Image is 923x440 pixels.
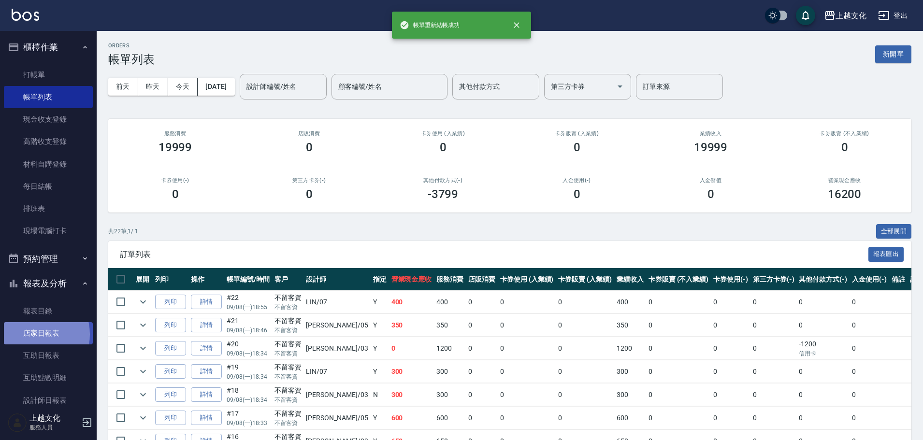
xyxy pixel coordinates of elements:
[388,130,498,137] h2: 卡券使用 (入業績)
[191,295,222,310] a: 詳情
[172,187,179,201] h3: 0
[614,407,646,429] td: 600
[274,349,302,358] p: 不留客資
[306,187,313,201] h3: 0
[434,383,466,406] td: 300
[224,407,272,429] td: #17
[153,268,188,291] th: 列印
[574,187,580,201] h3: 0
[556,360,614,383] td: 0
[466,268,498,291] th: 店販消費
[136,387,150,402] button: expand row
[274,316,302,326] div: 不留客資
[227,419,270,427] p: 09/08 (一) 18:33
[434,314,466,337] td: 350
[841,141,848,154] h3: 0
[874,7,911,25] button: 登出
[389,314,434,337] td: 350
[389,268,434,291] th: 營業現金應收
[4,271,93,296] button: 報表及分析
[498,360,556,383] td: 0
[521,177,632,184] h2: 入金使用(-)
[12,9,39,21] img: Logo
[506,14,527,36] button: close
[274,362,302,372] div: 不留客資
[614,268,646,291] th: 業績收入
[371,360,389,383] td: Y
[108,78,138,96] button: 前天
[227,349,270,358] p: 09/08 (一) 18:34
[750,268,797,291] th: 第三方卡券(-)
[136,364,150,379] button: expand row
[389,383,434,406] td: 300
[614,314,646,337] td: 350
[796,314,850,337] td: 0
[155,295,186,310] button: 列印
[108,53,155,66] h3: 帳單列表
[556,383,614,406] td: 0
[796,6,815,25] button: save
[191,318,222,333] a: 詳情
[227,396,270,404] p: 09/08 (一) 18:34
[750,314,797,337] td: 0
[191,411,222,426] a: 詳情
[254,130,364,137] h2: 店販消費
[155,318,186,333] button: 列印
[371,268,389,291] th: 指定
[4,130,93,153] a: 高階收支登錄
[868,247,904,262] button: 報表匯出
[711,360,750,383] td: 0
[388,177,498,184] h2: 其他付款方式(-)
[646,337,711,360] td: 0
[400,20,460,30] span: 帳單重新結帳成功
[136,295,150,309] button: expand row
[4,389,93,412] a: 設計師日報表
[136,411,150,425] button: expand row
[434,360,466,383] td: 300
[498,268,556,291] th: 卡券使用 (入業績)
[191,341,222,356] a: 詳情
[29,413,79,423] h5: 上越文化
[889,268,908,291] th: 備註
[4,300,93,322] a: 報表目錄
[4,35,93,60] button: 櫃檯作業
[836,10,866,22] div: 上越文化
[4,175,93,198] a: 每日結帳
[711,383,750,406] td: 0
[711,314,750,337] td: 0
[155,387,186,402] button: 列印
[875,45,911,63] button: 新開單
[466,291,498,313] td: 0
[168,78,198,96] button: 今天
[4,344,93,367] a: 互助日報表
[303,383,370,406] td: [PERSON_NAME] /03
[306,141,313,154] h3: 0
[556,314,614,337] td: 0
[521,130,632,137] h2: 卡券販賣 (入業績)
[614,337,646,360] td: 1200
[796,383,850,406] td: 0
[799,349,847,358] p: 信用卡
[274,372,302,381] p: 不留客資
[371,291,389,313] td: Y
[371,383,389,406] td: N
[4,198,93,220] a: 排班表
[466,337,498,360] td: 0
[711,337,750,360] td: 0
[750,407,797,429] td: 0
[796,337,850,360] td: -1200
[159,141,192,154] h3: 19999
[796,291,850,313] td: 0
[434,291,466,313] td: 400
[694,141,728,154] h3: 19999
[796,268,850,291] th: 其他付款方式(-)
[303,407,370,429] td: [PERSON_NAME] /05
[750,360,797,383] td: 0
[29,423,79,432] p: 服務人員
[227,372,270,381] p: 09/08 (一) 18:34
[646,360,711,383] td: 0
[876,224,912,239] button: 全部展開
[389,407,434,429] td: 600
[850,360,889,383] td: 0
[466,314,498,337] td: 0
